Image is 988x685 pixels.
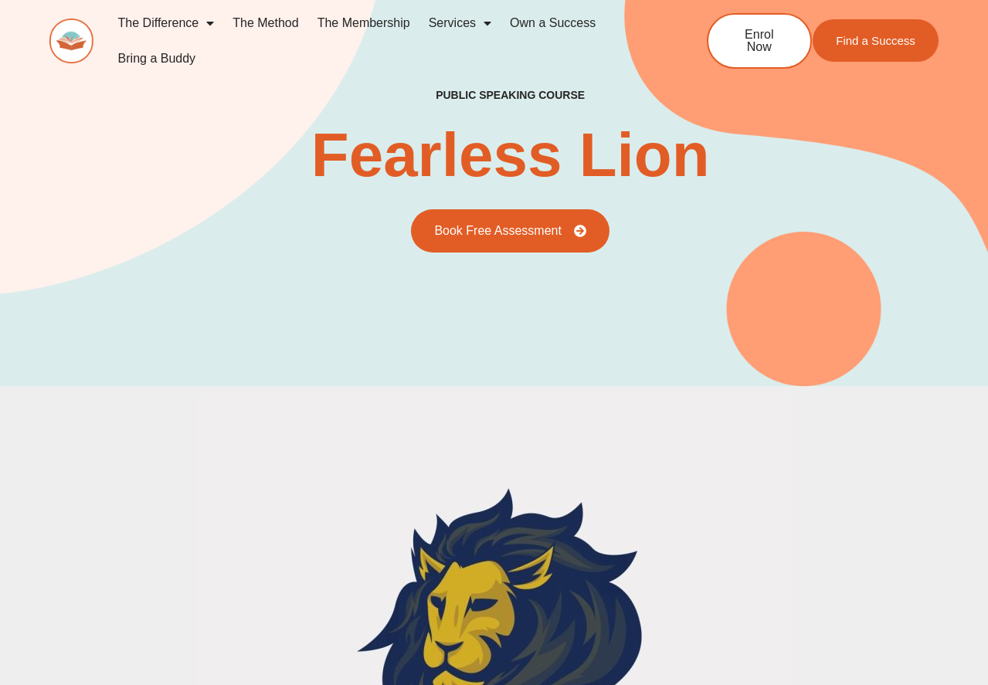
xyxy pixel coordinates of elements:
[109,5,656,76] nav: Menu
[311,124,710,186] h2: Fearless Lion
[813,19,939,62] a: Find a Success
[109,41,205,76] a: Bring a Buddy
[837,35,916,46] span: Find a Success
[419,5,501,41] a: Services
[109,5,224,41] a: The Difference
[501,5,605,41] a: Own a Success
[436,89,585,102] h4: Public Speaking Course
[707,13,812,69] a: Enrol Now
[434,225,562,237] span: Book Free Assessment
[308,5,419,41] a: The Membership
[732,29,787,53] span: Enrol Now
[411,209,609,253] a: Book Free Assessment
[223,5,307,41] a: The Method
